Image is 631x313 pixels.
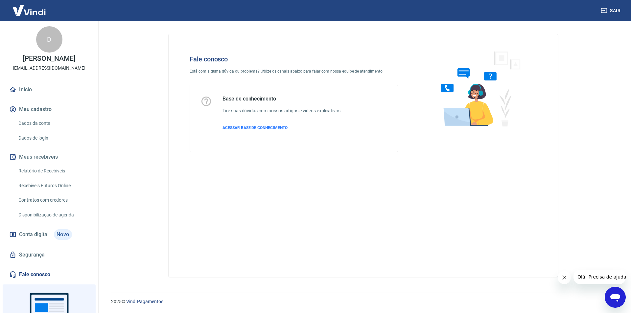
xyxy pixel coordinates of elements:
img: Fale conosco [428,45,528,132]
h5: Base de conhecimento [222,96,342,102]
a: Segurança [8,248,90,262]
span: ACESSAR BASE DE CONHECIMENTO [222,125,288,130]
a: Disponibilização de agenda [16,208,90,222]
button: Meu cadastro [8,102,90,117]
span: Olá! Precisa de ajuda? [4,5,55,10]
p: [PERSON_NAME] [23,55,75,62]
a: Recebíveis Futuros Online [16,179,90,192]
p: Está com alguma dúvida ou problema? Utilize os canais abaixo para falar com nossa equipe de atend... [190,68,398,74]
button: Meus recebíveis [8,150,90,164]
div: D [36,26,62,53]
a: Contratos com credores [16,193,90,207]
img: Vindi [8,0,51,20]
p: [EMAIL_ADDRESS][DOMAIN_NAME] [13,65,85,72]
a: ACESSAR BASE DE CONHECIMENTO [222,125,342,131]
iframe: Mensagem da empresa [573,270,626,284]
p: 2025 © [111,298,615,305]
span: Novo [54,229,72,240]
a: Dados de login [16,131,90,145]
h6: Tire suas dúvidas com nossos artigos e vídeos explicativos. [222,107,342,114]
a: Fale conosco [8,267,90,282]
button: Sair [599,5,623,17]
a: Relatório de Recebíveis [16,164,90,178]
span: Conta digital [19,230,49,239]
a: Início [8,82,90,97]
a: Vindi Pagamentos [126,299,163,304]
iframe: Fechar mensagem [558,271,571,284]
iframe: Botão para abrir a janela de mensagens [605,287,626,308]
h4: Fale conosco [190,55,398,63]
a: Conta digitalNovo [8,227,90,242]
a: Dados da conta [16,117,90,130]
